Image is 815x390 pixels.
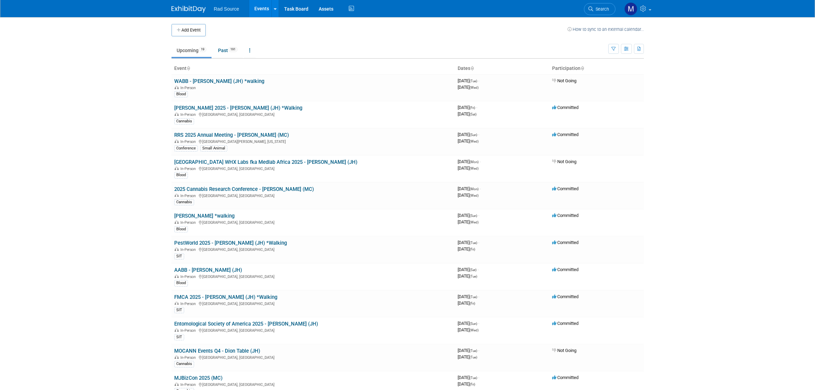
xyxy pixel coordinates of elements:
a: [PERSON_NAME] 2025 - [PERSON_NAME] (JH) *Walking [174,105,302,111]
button: Add Event [171,24,206,36]
span: Not Going [552,78,576,83]
img: In-Person Event [175,355,179,359]
a: [PERSON_NAME] *walking [174,213,234,219]
span: [DATE] [458,375,479,380]
span: In-Person [180,112,198,117]
span: (Wed) [470,139,479,143]
span: - [478,78,479,83]
span: [DATE] [458,301,475,306]
span: [DATE] [458,166,479,171]
span: Search [593,7,609,12]
img: In-Person Event [175,86,179,89]
div: Blood [174,280,188,286]
span: [DATE] [458,159,481,164]
a: 2025 Cannabis Research Conference - [PERSON_NAME] (MC) [174,186,314,192]
div: [GEOGRAPHIC_DATA], [GEOGRAPHIC_DATA] [174,246,452,252]
div: [GEOGRAPHIC_DATA], [GEOGRAPHIC_DATA] [174,381,452,387]
div: [GEOGRAPHIC_DATA], [GEOGRAPHIC_DATA] [174,301,452,306]
a: [GEOGRAPHIC_DATA] WHX Labs fka Medlab Africa 2025 - [PERSON_NAME] (JH) [174,159,357,165]
span: (Wed) [470,86,479,89]
span: (Mon) [470,160,479,164]
div: Cannabis [174,118,194,124]
span: Committed [552,186,578,191]
span: (Sat) [470,268,476,272]
img: In-Person Event [175,220,179,224]
span: (Tue) [470,376,477,380]
span: (Fri) [470,247,475,251]
a: Sort by Participation Type [581,65,584,71]
img: In-Person Event [175,275,179,278]
span: In-Person [180,194,198,198]
span: - [478,213,479,218]
div: Conference [174,145,198,151]
span: (Wed) [470,220,479,224]
img: In-Person Event [175,194,179,197]
a: Past191 [213,44,243,57]
a: PestWorld 2025 - [PERSON_NAME] (JH) *Walking [174,240,287,246]
span: In-Person [180,220,198,225]
span: (Tue) [470,79,477,83]
span: (Tue) [470,275,477,278]
img: In-Person Event [175,139,179,143]
span: [DATE] [458,246,475,252]
div: SIT [174,307,184,313]
a: MJBizCon 2025 (MC) [174,375,222,381]
a: Sort by Start Date [470,65,474,71]
span: In-Person [180,275,198,279]
span: (Tue) [470,241,477,245]
span: [DATE] [458,132,479,137]
div: [GEOGRAPHIC_DATA], [GEOGRAPHIC_DATA] [174,354,452,360]
div: SIT [174,253,184,259]
span: [DATE] [458,219,479,224]
span: Not Going [552,348,576,353]
div: [GEOGRAPHIC_DATA], [GEOGRAPHIC_DATA] [174,219,452,225]
div: Cannabis [174,199,194,205]
span: [DATE] [458,213,479,218]
span: - [478,375,479,380]
th: Event [171,63,455,74]
span: Committed [552,105,578,110]
span: In-Person [180,247,198,252]
div: Cannabis [174,361,194,367]
div: SIT [174,334,184,340]
img: ExhibitDay [171,6,206,13]
span: In-Person [180,167,198,171]
a: AABB - [PERSON_NAME] (JH) [174,267,242,273]
span: [DATE] [458,111,476,117]
span: [DATE] [458,193,479,198]
span: (Fri) [470,106,475,110]
span: Committed [552,294,578,299]
span: [DATE] [458,186,481,191]
th: Participation [549,63,644,74]
span: [DATE] [458,348,479,353]
span: (Mon) [470,187,479,191]
span: - [476,105,477,110]
span: Committed [552,375,578,380]
span: Not Going [552,159,576,164]
a: MOCANN Events Q4 - Dion Table (JH) [174,348,260,354]
span: 19 [199,47,206,52]
span: Committed [552,267,578,272]
span: [DATE] [458,105,477,110]
span: Committed [552,132,578,137]
span: 191 [228,47,238,52]
span: [DATE] [458,138,479,144]
span: (Wed) [470,328,479,332]
span: [DATE] [458,85,479,90]
a: RRS 2025 Annual Meeting - [PERSON_NAME] (MC) [174,132,289,138]
div: Blood [174,91,188,97]
div: [GEOGRAPHIC_DATA], [GEOGRAPHIC_DATA] [174,166,452,171]
span: - [480,159,481,164]
span: [DATE] [458,273,477,279]
span: - [480,186,481,191]
th: Dates [455,63,549,74]
div: [GEOGRAPHIC_DATA], [GEOGRAPHIC_DATA] [174,273,452,279]
span: (Sun) [470,322,477,326]
span: (Sun) [470,133,477,137]
span: [DATE] [458,294,479,299]
span: - [478,240,479,245]
span: [DATE] [458,240,479,245]
span: - [477,267,479,272]
span: In-Person [180,302,198,306]
a: How to sync to an external calendar... [568,27,644,32]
